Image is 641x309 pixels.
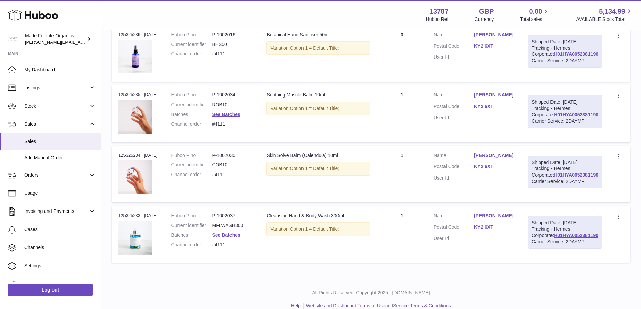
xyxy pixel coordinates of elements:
dt: Channel order [171,242,212,248]
span: Option 1 = Default Title; [290,226,339,232]
div: Shipped Date: [DATE] [532,39,598,45]
span: Invoicing and Payments [24,208,88,215]
div: Botanical Hand Sanitiser 50ml [266,32,370,38]
dt: Huboo P no [171,32,212,38]
dt: Name [434,32,474,40]
span: Stock [24,103,88,109]
dt: Current identifier [171,41,212,48]
div: Carrier Service: 2DAYMP [532,118,598,124]
img: made-for-life-organics-hand-and-body-wash-mflhandwash-1.jpg [118,221,152,255]
a: [PERSON_NAME] [474,92,514,98]
dt: User Id [434,175,474,181]
dt: Current identifier [171,222,212,229]
dt: Huboo P no [171,152,212,159]
a: KY2 6XT [474,103,514,110]
dt: User Id [434,235,474,242]
img: botanical-hand-sanitiser-50ml-bhs50-1.jpg [118,40,152,73]
span: Settings [24,263,96,269]
p: All Rights Reserved. Copyright 2025 - [DOMAIN_NAME] [106,289,636,296]
div: Made For Life Organics [25,33,85,45]
div: Tracking - Hermes Corporate: [528,156,602,189]
span: 5,134.99 [599,7,625,16]
dd: P-1002016 [212,32,253,38]
dt: Huboo P no [171,92,212,98]
div: Huboo Ref [426,16,449,23]
dt: Name [434,213,474,221]
a: [PERSON_NAME] [474,213,514,219]
div: 125325235 | [DATE] [118,92,158,98]
span: Total sales [520,16,550,23]
img: geoff.winwood@madeforlifeorganics.com [8,34,18,44]
div: Tracking - Hermes Corporate: [528,35,602,68]
dd: P-1002037 [212,213,253,219]
span: Returns [24,281,96,287]
div: Tracking - Hermes Corporate: [528,216,602,249]
span: [PERSON_NAME][EMAIL_ADDRESS][PERSON_NAME][DOMAIN_NAME] [25,39,171,45]
span: 0.00 [529,7,542,16]
div: Currency [475,16,494,23]
span: Sales [24,121,88,127]
dt: Batches [171,232,212,238]
span: Add Manual Order [24,155,96,161]
li: and [304,303,451,309]
a: H01HYA0052381190 [554,172,598,178]
dt: Huboo P no [171,213,212,219]
div: Variation: [266,41,370,55]
td: 1 [377,146,427,202]
span: Listings [24,85,88,91]
span: Orders [24,172,88,178]
a: See Batches [212,112,240,117]
div: Carrier Service: 2DAYMP [532,239,598,245]
div: Variation: [266,102,370,115]
td: 3 [377,25,427,82]
div: Soothing Muscle Balm 10ml [266,92,370,98]
a: H01HYA0052381190 [554,233,598,238]
span: Option 1 = Default Title; [290,45,339,51]
dd: ROB10 [212,102,253,108]
span: AVAILABLE Stock Total [576,16,633,23]
dd: P-1002034 [212,92,253,98]
div: Shipped Date: [DATE] [532,159,598,166]
a: Help [291,303,301,308]
div: Variation: [266,222,370,236]
div: Shipped Date: [DATE] [532,99,598,105]
dt: User Id [434,115,474,121]
dd: P-1002030 [212,152,253,159]
dt: Channel order [171,51,212,57]
strong: GBP [479,7,494,16]
dd: BHS50 [212,41,253,48]
div: 125325233 | [DATE] [118,213,158,219]
dd: MFLWASH300 [212,222,253,229]
a: 0.00 Total sales [520,7,550,23]
span: Sales [24,138,96,145]
dt: Postal Code [434,43,474,51]
a: KY2 6XT [474,224,514,230]
td: 1 [377,206,427,263]
a: H01HYA0052381190 [554,51,598,57]
dt: Postal Code [434,163,474,171]
div: Shipped Date: [DATE] [532,220,598,226]
div: Tracking - Hermes Corporate: [528,95,602,128]
span: Option 1 = Default Title; [290,166,339,171]
div: Cleansing Hand & Body Wash 300ml [266,213,370,219]
a: Service Terms & Conditions [393,303,451,308]
dt: Current identifier [171,162,212,168]
dt: Name [434,152,474,160]
a: [PERSON_NAME] [474,32,514,38]
a: KY2 6XT [474,163,514,170]
a: H01HYA0052381190 [554,112,598,117]
dt: User Id [434,54,474,61]
a: Log out [8,284,93,296]
dt: Batches [171,111,212,118]
dd: #4111 [212,51,253,57]
dd: #4111 [212,121,253,127]
img: skin-solve-balm-_calendula_-10ml-cob10-5.jpg [118,160,152,194]
strong: 13787 [430,7,449,16]
div: Carrier Service: 2DAYMP [532,178,598,185]
img: soothing-muscle-balm-10ml-rob10-5.jpg [118,100,152,134]
div: Skin Solve Balm (Calendula) 10ml [266,152,370,159]
div: 125325236 | [DATE] [118,32,158,38]
dt: Channel order [171,121,212,127]
dt: Name [434,92,474,100]
dt: Postal Code [434,103,474,111]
